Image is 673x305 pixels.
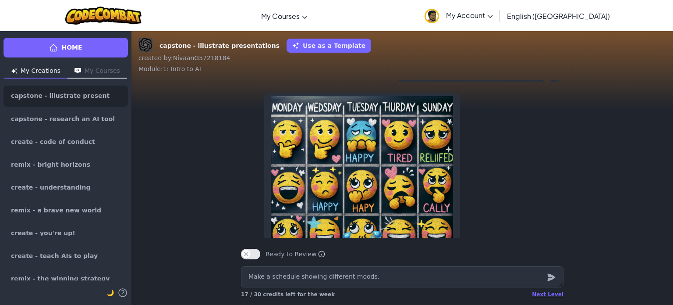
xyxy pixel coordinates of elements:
[11,184,91,190] span: create - understanding
[4,177,128,198] a: create - understanding
[241,291,335,298] span: 17 / 30 credits left for the week
[532,291,563,298] div: Next Level
[11,161,90,168] span: remix - bright horizons
[420,2,497,29] a: My Account
[11,253,98,259] span: create - teach AIs to play
[61,43,82,52] span: Home
[11,116,115,122] span: capstone - research an AI tool
[65,7,142,25] img: CodeCombat logo
[106,287,114,298] button: 🌙
[159,41,280,50] strong: capstone - illustrate presentations
[106,289,114,296] span: 🌙
[4,245,128,266] a: create - teach AIs to play
[287,39,371,53] button: Use as a Template
[507,11,610,21] span: English ([GEOGRAPHIC_DATA])
[4,131,128,152] a: create - code of conduct
[74,68,81,74] img: Icon
[67,65,127,79] button: My Courses
[11,93,113,100] span: capstone - illustrate presentations
[11,139,95,145] span: create - code of conduct
[4,38,128,57] a: Home
[4,268,128,289] a: remix - the winning strategy
[503,4,614,28] a: English ([GEOGRAPHIC_DATA])
[425,9,439,23] img: avatar
[4,154,128,175] a: remix - bright horizons
[257,4,312,28] a: My Courses
[11,207,101,213] span: remix - a brave new world
[11,230,75,236] span: create - you're up!
[446,11,493,20] span: My Account
[266,250,325,258] span: Ready to Review
[138,65,666,73] div: Module : 1: Intro to AI
[4,222,128,244] a: create - you're up!
[11,276,110,282] span: remix - the winning strategy
[4,86,128,107] a: capstone - illustrate presentations
[4,200,128,221] a: remix - a brave new world
[11,68,17,74] img: Icon
[4,108,128,129] a: capstone - research an AI tool
[261,11,300,21] span: My Courses
[138,38,152,52] img: DALL-E 3
[138,54,230,61] span: created by : NivaanG57218184
[4,65,67,79] button: My Creations
[271,96,453,279] img: generated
